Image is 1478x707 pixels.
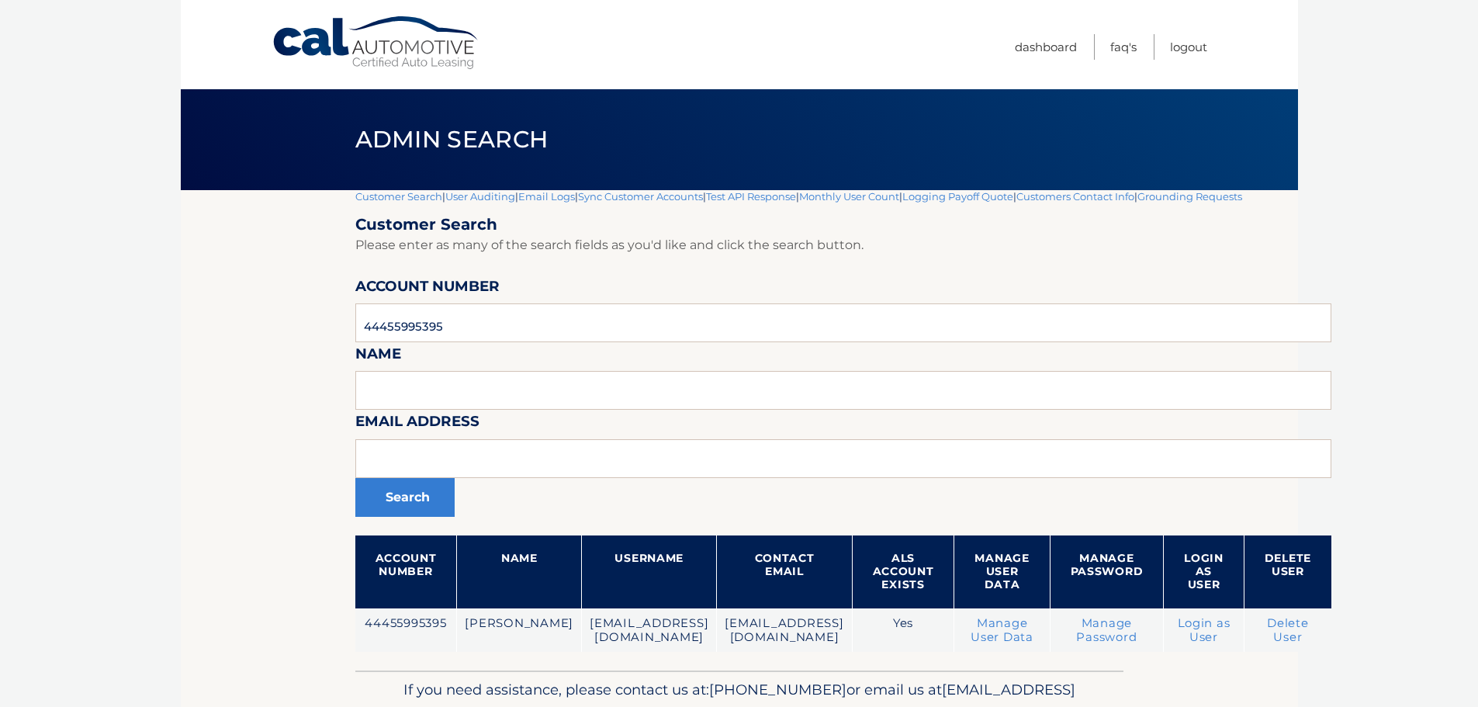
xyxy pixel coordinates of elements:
label: Account Number [355,275,500,303]
th: Login as User [1164,535,1244,608]
td: [EMAIL_ADDRESS][DOMAIN_NAME] [582,608,717,653]
a: Manage Password [1076,616,1137,644]
span: [PHONE_NUMBER] [709,681,846,698]
div: | | | | | | | | [355,190,1331,671]
p: Please enter as many of the search fields as you'd like and click the search button. [355,234,1331,256]
a: Logging Payoff Quote [902,190,1013,203]
a: Test API Response [706,190,796,203]
a: Grounding Requests [1137,190,1242,203]
th: Username [582,535,717,608]
th: Name [457,535,582,608]
td: [EMAIL_ADDRESS][DOMAIN_NAME] [717,608,852,653]
a: Delete User [1267,616,1309,644]
label: Email Address [355,410,479,438]
label: Name [355,342,401,371]
a: Email Logs [518,190,575,203]
th: Delete User [1244,535,1331,608]
td: Yes [852,608,954,653]
a: Monthly User Count [799,190,899,203]
th: Manage Password [1050,535,1164,608]
a: Sync Customer Accounts [578,190,703,203]
a: Cal Automotive [272,16,481,71]
button: Search [355,478,455,517]
a: Login as User [1178,616,1231,644]
a: Dashboard [1015,34,1077,60]
th: Contact Email [717,535,852,608]
a: User Auditing [445,190,515,203]
td: [PERSON_NAME] [457,608,582,653]
a: Customer Search [355,190,442,203]
a: Manage User Data [971,616,1033,644]
td: 44455995395 [355,608,457,653]
th: Account Number [355,535,457,608]
span: Admin Search [355,125,549,154]
th: Manage User Data [954,535,1050,608]
th: ALS Account Exists [852,535,954,608]
h2: Customer Search [355,215,1331,234]
a: Customers Contact Info [1016,190,1134,203]
a: FAQ's [1110,34,1137,60]
a: Logout [1170,34,1207,60]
